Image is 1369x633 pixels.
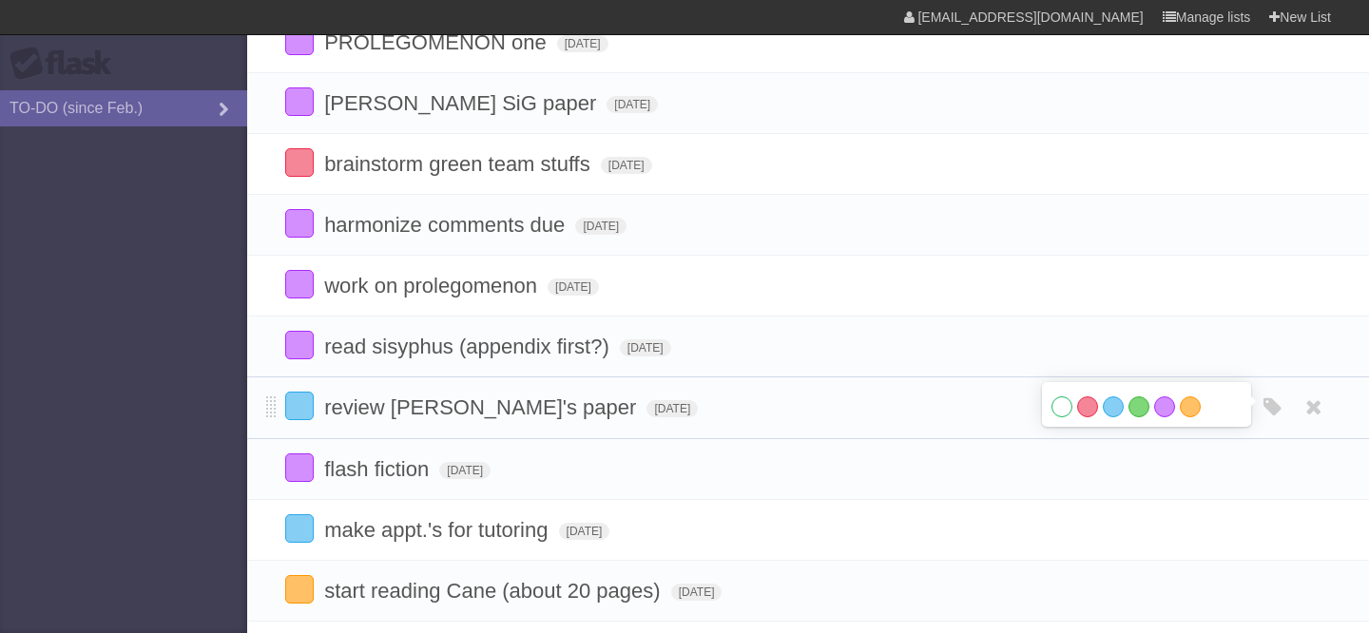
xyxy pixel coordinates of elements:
label: Done [285,148,314,177]
span: [DATE] [671,584,723,601]
span: [DATE] [646,400,698,417]
span: read sisyphus (appendix first?) [324,335,614,358]
span: flash fiction [324,457,434,481]
span: [DATE] [575,218,627,235]
label: Purple [1154,396,1175,417]
label: Done [285,392,314,420]
label: Orange [1180,396,1201,417]
label: Done [285,331,314,359]
label: Blue [1103,396,1124,417]
div: Flask [10,47,124,81]
label: Done [285,575,314,604]
label: Green [1128,396,1149,417]
label: White [1051,396,1072,417]
label: Done [285,27,314,55]
label: Red [1077,396,1098,417]
span: [DATE] [559,523,610,540]
span: brainstorm green team stuffs [324,152,595,176]
span: [DATE] [557,35,608,52]
span: work on prolegomenon [324,274,542,297]
span: make appt.'s for tutoring [324,518,552,542]
span: [DATE] [601,157,652,174]
span: start reading Cane (about 20 pages) [324,579,665,603]
span: review [PERSON_NAME]'s paper [324,395,641,419]
span: [PERSON_NAME] SiG paper [324,91,601,115]
span: [DATE] [620,339,671,356]
label: Done [285,209,314,238]
span: [DATE] [439,462,491,479]
span: [DATE] [607,96,658,113]
label: Done [285,270,314,298]
span: harmonize comments due [324,213,569,237]
span: PROLEGOMENON one [324,30,551,54]
label: Done [285,453,314,482]
label: Done [285,514,314,543]
span: [DATE] [548,278,599,296]
label: Done [285,87,314,116]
